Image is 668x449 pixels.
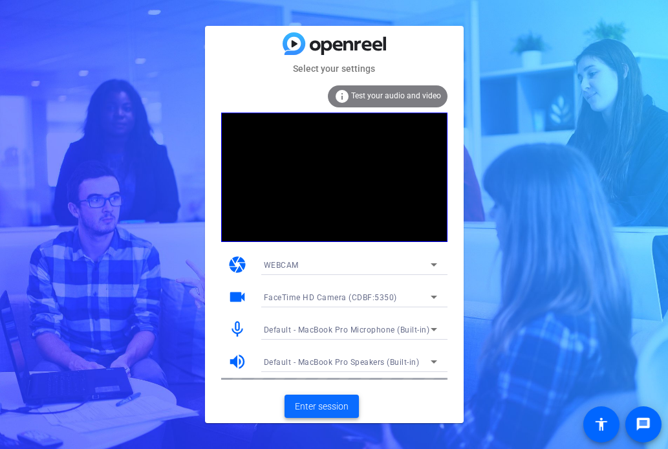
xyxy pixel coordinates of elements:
[264,261,299,270] span: WEBCAM
[228,255,247,274] mat-icon: camera
[594,417,609,432] mat-icon: accessibility
[334,89,350,104] mat-icon: info
[636,417,651,432] mat-icon: message
[283,32,386,55] img: blue-gradient.svg
[264,293,397,302] span: FaceTime HD Camera (CDBF:5350)
[205,61,464,76] mat-card-subtitle: Select your settings
[228,352,247,371] mat-icon: volume_up
[351,91,441,100] span: Test your audio and video
[264,358,420,367] span: Default - MacBook Pro Speakers (Built-in)
[295,400,349,413] span: Enter session
[228,287,247,307] mat-icon: videocam
[228,320,247,339] mat-icon: mic_none
[285,395,359,418] button: Enter session
[264,325,430,334] span: Default - MacBook Pro Microphone (Built-in)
